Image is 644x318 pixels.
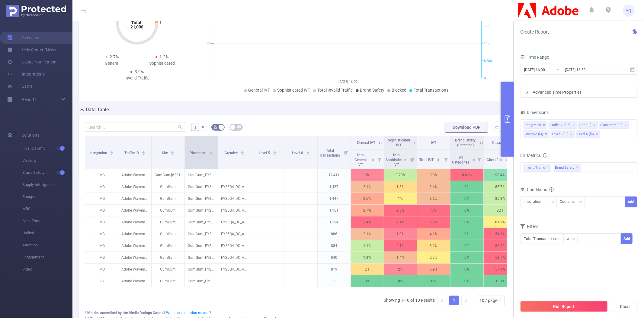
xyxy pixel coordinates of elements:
[110,54,119,59] span: 2.7%
[417,216,450,228] p: 5.5%
[218,240,251,251] p: FY25Q4_DC_AcrobatDC_AcrobatStudio_us_en_DoThatWithAcrobat-DoEverything-30s-VID_1920x1080_NoURL_Le...
[351,264,384,275] p: 2%
[484,193,517,204] p: 85.3%
[218,264,251,275] p: FY25Q4_DC_AcrobatDC_AcrobatStudio_us_en_DoThatWithAcrobat-Marketing-15s-VID_1920x1080_NoURL_Learn...
[124,151,140,155] span: Traffic ID
[152,264,184,275] p: GumGum
[85,216,118,228] p: IMG
[452,155,470,164] span: All Categories
[85,169,118,181] p: IMG
[450,181,483,193] p: 0%
[118,205,151,216] p: Adobe Wavemaker WW [15091]
[472,159,476,161] i: icon: caret-down
[185,252,218,263] p: GumGum_FY25Acrobat_CTX_AV-3ps-NA-15s_US_CROSS_VID_1920x1080_SMBs+KnowledgeWorkers_Contextual_OLV_...
[437,296,447,305] li: Previous Page
[475,150,483,169] i: Filter menu
[351,216,384,228] p: 3.4%
[371,159,375,161] i: icon: caret-down
[552,130,569,138] div: Level 5 (l5)
[241,153,244,154] i: icon: caret-down
[118,275,151,287] p: Adobe Wavemaker WW [15091]
[576,164,579,171] span: ✕
[118,216,151,228] p: Adobe Wavemaker WW [15091]
[85,228,118,240] p: IMG
[207,42,212,46] tspan: 0%
[449,296,459,305] li: 1
[505,159,509,161] i: icon: caret-down
[472,157,476,161] div: Sort
[621,233,633,244] button: Add
[185,193,218,204] p: GumGum_FY25Acrobat_CTX_ContextualOLV-3ps-NA-30s_US_CROSS_VID_1920x1080_SMBs+KnowledgeWorkers_NA_O...
[152,252,184,263] p: GumGum
[131,24,144,29] tspan: 21,000
[318,240,351,251] p: 854
[318,193,351,204] p: 1,447
[160,54,169,59] span: 1.2%
[545,133,548,136] i: icon: close
[593,124,596,127] i: icon: close
[118,264,151,275] p: Adobe Wavemaker WW [15091]
[485,158,503,162] span: *Classified
[185,181,218,193] p: GumGum_FY25Acrobat_CTX_ContextualOLV-3ps-NA-30s_US_CROSS_VID_1920x1080_SMBs+KnowledgeWorkers_NA_O...
[550,121,571,129] div: Traffic ID (tid)
[185,205,218,216] p: GumGum_FY25Acrobat_CTX_ContextualOLV-3ps-NA-15s_US_CROSS_VID_1920x1080_SMBs+KnowledgeWorkers_NA_O...
[384,205,417,216] p: 2.3%
[142,150,145,154] div: Sort
[22,251,72,263] span: Engagement
[185,216,218,228] p: GumGum_FY25Acrobat_CTX_ContextualOLV-3ps-NA-15s_US_CROSS_VID_1920x1080_SMBs+KnowledgeWorkers_NA_O...
[22,154,72,167] span: Visibility
[351,181,384,193] p: 2.1%
[85,275,118,287] p: JS
[484,76,486,80] tspan: 0
[445,122,488,133] button: Download PDF
[273,150,276,152] i: icon: caret-up
[351,275,384,287] p: 0%
[7,44,56,56] a: Help Center (New)
[357,141,375,145] span: General IVT
[338,80,357,84] tspan: [DATE] 16:00
[505,157,509,161] div: Sort
[213,125,217,129] i: icon: bg-colors
[118,228,151,240] p: Adobe Wavemaker WW [15091]
[417,264,450,275] p: 3.9%
[440,299,444,302] i: icon: left
[225,151,239,155] span: Creative
[210,153,213,154] i: icon: caret-down
[218,252,251,263] p: FY25Q4_DC_AcrobatDC_AcrobatStudio_us_en_DoThatWithAcrobat-DoEverything-15s-VID_1920x1080_NoURL_Le...
[22,142,72,154] span: Invalid Traffic
[85,311,166,315] b: * Metrics accredited by the Media Ratings Council.
[185,240,218,251] p: GumGum_FY25Acrobat_CTX_AV-3ps-NA-30s_US_CROSS_VID_1920x1080_SMBs+KnowledgeWorkers_Contextual_OLV_...
[306,153,309,154] i: icon: caret-down
[259,151,271,155] span: Level 5
[218,228,251,240] p: FY25Q4_DC_AcrobatDC_AcrobatStudio_us_en_DoThatWithAcrobat-Marketing-30s-VID_1920x1080_NoURL_Learn...
[351,169,384,181] p: 3%
[464,299,468,302] i: icon: right
[450,240,483,251] p: 0%
[437,159,440,161] i: icon: caret-down
[351,240,384,251] p: 1.1%
[137,60,187,67] div: Sophisticated
[218,205,251,216] p: FY25Q4_DC_AcrobatDC_AcrobatStudio_us_en_DoThatWithAcrobat-Marketing-15s-VID_1920x1080_NoURL_Learn...
[318,169,351,181] p: 12,411
[450,275,483,287] p: 0%
[625,196,637,207] button: Add
[626,5,632,17] span: AQ
[118,169,151,181] p: Adobe Wavemaker WW [15091]
[22,203,72,215] span: MRC
[85,122,186,132] input: Search...
[118,193,151,204] p: Adobe Wavemaker WW [15091]
[479,296,497,305] div: 10 / page
[152,205,184,216] p: GumGum
[572,124,575,127] i: icon: close
[218,181,251,193] p: FY25Q4_DC_AcrobatDC_AcrobatStudio_us_en_DoThatWithAcrobat-DoEverything-30s-VID_1920x1080_NoURL_Le...
[112,75,162,81] div: Invalid Traffic
[22,215,72,227] span: Click Fraud
[86,106,109,113] h2: Data Table
[152,228,184,240] p: GumGum
[484,24,490,28] tspan: 17K
[484,252,517,263] p: 53.7%
[524,197,546,207] div: Integration
[409,150,417,169] i: Filter menu
[384,216,417,228] p: 2.1%
[543,124,546,127] i: icon: close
